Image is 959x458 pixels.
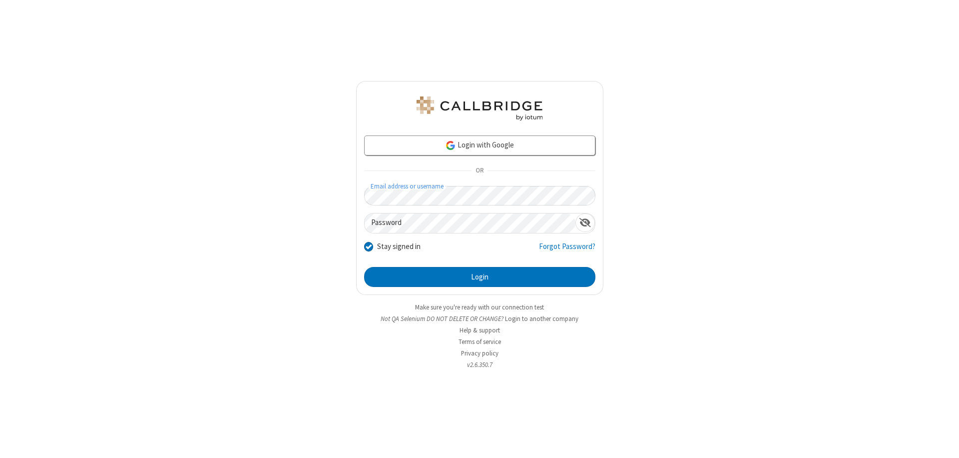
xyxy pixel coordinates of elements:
a: Make sure you're ready with our connection test [415,303,544,311]
a: Forgot Password? [539,241,595,260]
iframe: Chat [934,432,952,451]
img: google-icon.png [445,140,456,151]
img: QA Selenium DO NOT DELETE OR CHANGE [415,96,544,120]
a: Terms of service [459,337,501,346]
span: OR [472,164,487,178]
li: Not QA Selenium DO NOT DELETE OR CHANGE? [356,314,603,323]
a: Login with Google [364,135,595,155]
button: Login to another company [505,314,578,323]
input: Email address or username [364,186,595,205]
div: Show password [575,213,595,232]
button: Login [364,267,595,287]
input: Password [365,213,575,233]
label: Stay signed in [377,241,421,252]
li: v2.6.350.7 [356,360,603,369]
a: Privacy policy [461,349,498,357]
a: Help & support [460,326,500,334]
